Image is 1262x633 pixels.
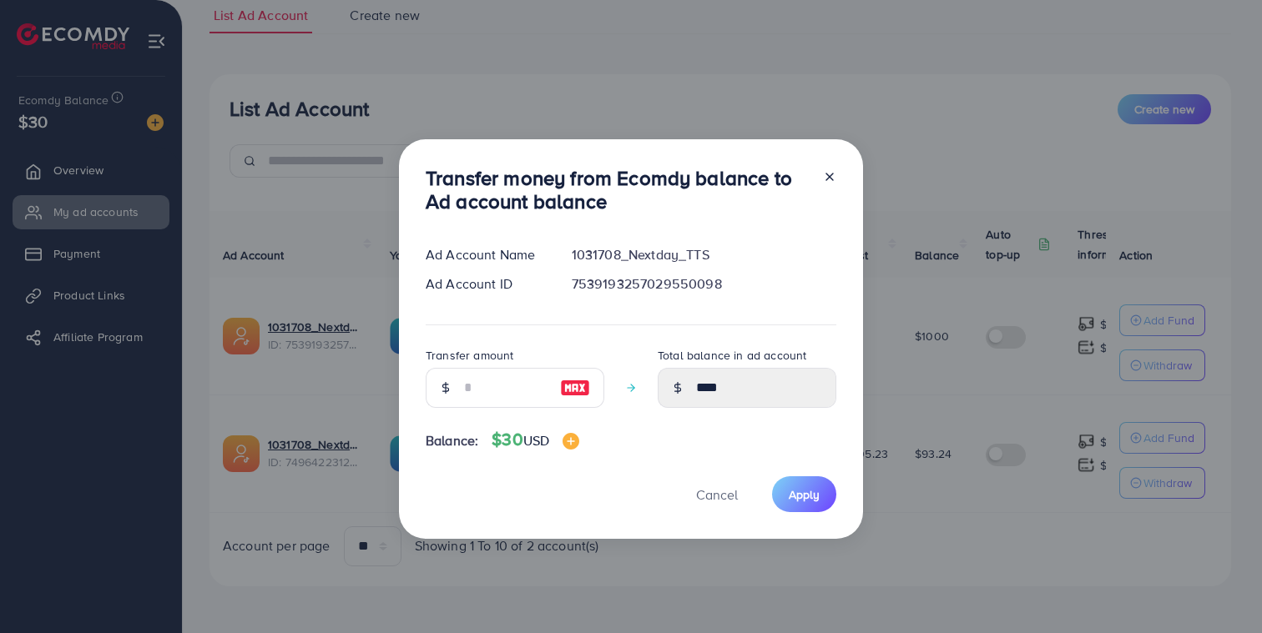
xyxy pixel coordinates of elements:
h4: $30 [492,430,579,450]
button: Cancel [675,476,759,512]
div: Ad Account Name [412,245,558,264]
img: image [560,378,590,398]
span: Balance: [426,431,478,450]
div: 7539193257029550098 [558,274,850,294]
div: Ad Account ID [412,274,558,294]
div: 1031708_Nextday_TTS [558,245,850,264]
iframe: Chat [1191,558,1249,620]
img: image [563,433,579,450]
label: Total balance in ad account [658,347,806,364]
span: Apply [789,486,820,503]
h3: Transfer money from Ecomdy balance to Ad account balance [426,166,810,214]
label: Transfer amount [426,347,513,364]
span: USD [523,431,549,450]
span: Cancel [696,485,738,504]
button: Apply [772,476,836,512]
